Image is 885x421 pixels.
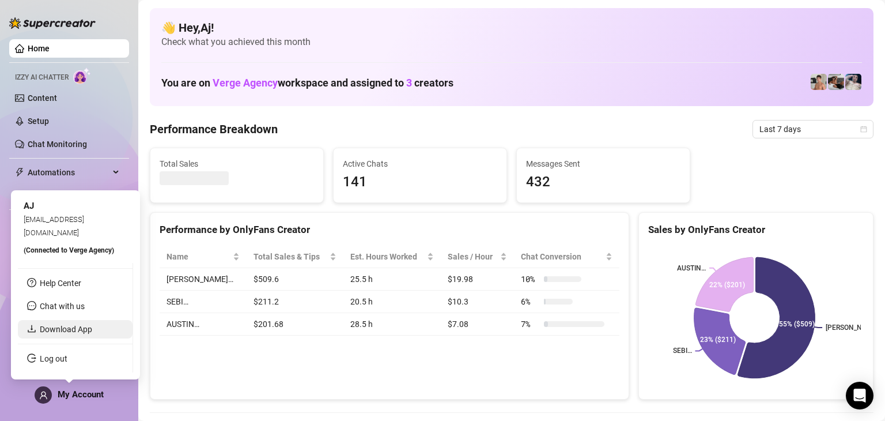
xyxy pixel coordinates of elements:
[160,222,619,238] div: Performance by OnlyFans Creator
[24,215,84,236] span: [EMAIL_ADDRESS][DOMAIN_NAME]
[24,201,34,211] span: AJ
[18,349,133,368] li: Log out
[343,313,441,336] td: 28.5 h
[811,74,827,90] img: AUSTIN
[167,250,230,263] span: Name
[759,121,867,138] span: Last 7 days
[521,250,603,263] span: Chat Conversion
[846,382,873,409] div: Open Intercom Messenger
[860,126,867,133] span: calendar
[150,121,278,137] h4: Performance Breakdown
[441,268,515,291] td: $19.98
[73,67,91,84] img: AI Chatter
[845,74,861,90] img: SEBI
[15,72,69,83] span: Izzy AI Chatter
[28,163,109,182] span: Automations
[58,389,104,400] span: My Account
[161,20,862,36] h4: 👋 Hey, Aj !
[343,157,497,170] span: Active Chats
[441,291,515,313] td: $10.3
[514,246,619,268] th: Chat Conversion
[28,186,109,205] span: Chat Copilot
[521,318,539,330] span: 7 %
[247,313,343,336] td: $201.68
[526,171,680,193] span: 432
[28,44,50,53] a: Home
[161,77,453,89] h1: You are on workspace and assigned to creators
[350,250,425,263] div: Est. Hours Worked
[441,246,515,268] th: Sales / Hour
[343,291,441,313] td: 20.5 h
[40,325,92,334] a: Download App
[673,347,692,355] text: SEBI…
[160,313,247,336] td: AUSTIN…
[343,268,441,291] td: 25.5 h
[40,354,67,363] a: Log out
[247,268,343,291] td: $509.6
[343,171,497,193] span: 141
[161,36,862,48] span: Check what you achieved this month
[448,250,498,263] span: Sales / Hour
[677,264,706,272] text: AUSTIN…
[247,291,343,313] td: $211.2
[160,291,247,313] td: SEBI…
[441,313,515,336] td: $7.08
[9,17,96,29] img: logo-BBDzfeDw.svg
[247,246,343,268] th: Total Sales & Tips
[828,74,844,90] img: Logan Blake
[40,279,81,288] a: Help Center
[826,324,883,332] text: [PERSON_NAME]…
[521,295,539,308] span: 6 %
[160,246,247,268] th: Name
[406,77,412,89] span: 3
[213,77,278,89] span: Verge Agency
[15,168,24,177] span: thunderbolt
[160,268,247,291] td: [PERSON_NAME]…
[27,301,36,310] span: message
[39,391,48,400] span: user
[521,273,539,285] span: 10 %
[526,157,680,170] span: Messages Sent
[40,302,85,311] span: Chat with us
[24,246,114,254] span: (Connected to Verge Agency )
[254,250,327,263] span: Total Sales & Tips
[28,116,49,126] a: Setup
[160,157,314,170] span: Total Sales
[28,93,57,103] a: Content
[28,140,87,149] a: Chat Monitoring
[648,222,864,238] div: Sales by OnlyFans Creator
